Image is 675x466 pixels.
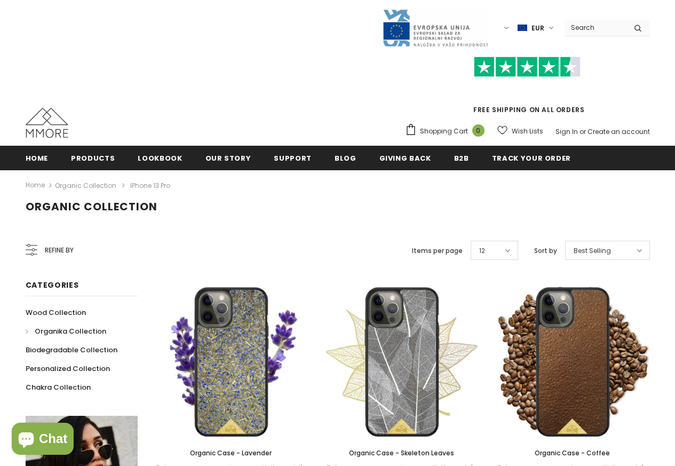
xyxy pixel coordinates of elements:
span: Blog [335,153,356,163]
a: Track your order [492,146,571,170]
span: Personalized Collection [26,364,110,374]
a: Shopping Cart 0 [405,123,490,139]
span: Chakra Collection [26,382,91,392]
span: Lookbook [138,153,182,163]
span: FREE SHIPPING ON ALL ORDERS [405,61,650,114]
span: Our Story [205,153,251,163]
a: Personalized Collection [26,359,110,378]
span: 12 [479,246,485,256]
img: Javni Razpis [382,9,489,48]
span: or [579,127,586,136]
a: B2B [454,146,469,170]
a: Our Story [205,146,251,170]
a: Chakra Collection [26,378,91,397]
span: 0 [472,124,485,137]
span: Shopping Cart [420,126,468,137]
a: Organika Collection [26,322,106,341]
span: Best Selling [574,246,611,256]
a: Products [71,146,115,170]
span: Organic Collection [26,199,157,214]
a: Organic Case - Coffee [495,447,650,459]
span: Organic Case - Coffee [535,448,610,457]
span: Home [26,153,49,163]
label: Sort by [534,246,557,256]
a: Create an account [587,127,650,136]
a: Wood Collection [26,303,86,322]
a: support [274,146,312,170]
span: Categories [26,280,79,290]
a: Lookbook [138,146,182,170]
span: Giving back [379,153,431,163]
span: Organic Case - Lavender [190,448,272,457]
span: Organika Collection [35,326,106,336]
img: Trust Pilot Stars [474,57,581,77]
span: Wood Collection [26,307,86,318]
a: Organic Case - Skeleton Leaves [324,447,479,459]
a: Javni Razpis [382,23,489,32]
img: MMORE Cases [26,108,68,138]
a: Organic Case - Lavender [154,447,308,459]
a: Home [26,179,45,192]
a: Home [26,146,49,170]
span: iPhone 13 Pro [130,181,170,190]
span: Biodegradable Collection [26,345,117,355]
a: Giving back [379,146,431,170]
input: Search Site [565,20,626,35]
span: Organic Case - Skeleton Leaves [349,448,454,457]
iframe: Customer reviews powered by Trustpilot [405,77,650,105]
a: Organic Collection [55,181,116,190]
span: support [274,153,312,163]
span: Track your order [492,153,571,163]
a: Biodegradable Collection [26,341,117,359]
span: Products [71,153,115,163]
inbox-online-store-chat: Shopify online store chat [9,423,77,457]
span: B2B [454,153,469,163]
span: Refine by [45,244,74,256]
span: EUR [531,23,544,34]
a: Blog [335,146,356,170]
label: Items per page [412,246,463,256]
span: Wish Lists [512,126,543,137]
a: Wish Lists [497,122,543,140]
a: Sign In [555,127,578,136]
